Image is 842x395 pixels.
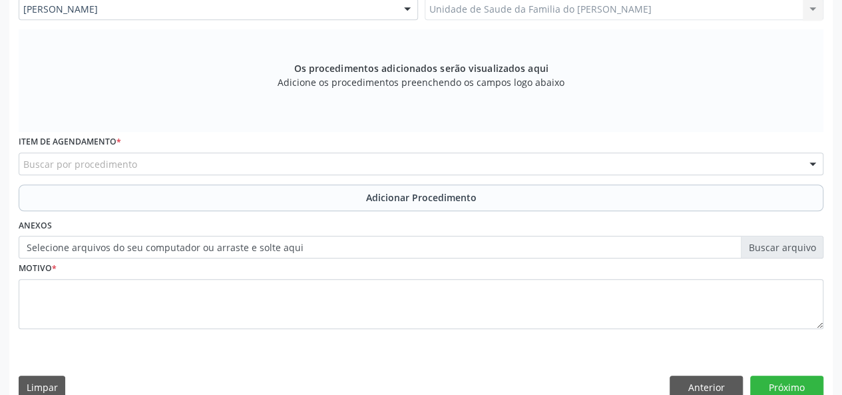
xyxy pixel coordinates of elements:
label: Motivo [19,258,57,279]
label: Anexos [19,216,52,236]
span: [PERSON_NAME] [23,3,391,16]
button: Adicionar Procedimento [19,185,823,211]
span: Adicione os procedimentos preenchendo os campos logo abaixo [278,75,564,89]
span: Os procedimentos adicionados serão visualizados aqui [294,61,548,75]
label: Item de agendamento [19,132,121,153]
span: Buscar por procedimento [23,157,137,171]
span: Adicionar Procedimento [366,191,477,204]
